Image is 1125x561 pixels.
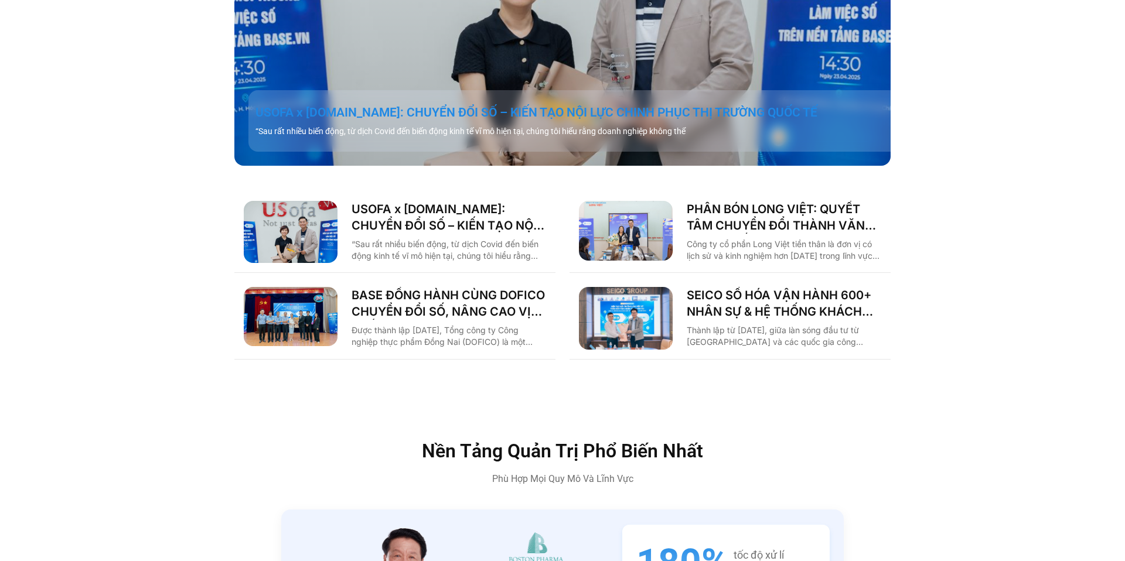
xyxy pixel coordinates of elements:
[313,472,812,486] p: Phù Hợp Mọi Quy Mô Và Lĩnh Vực
[255,125,898,138] p: “Sau rất nhiều biến động, từ dịch Covid đến biến động kinh tế vĩ mô hiện tại, chúng tôi hiểu rằng...
[255,104,898,121] a: USOFA x [DOMAIN_NAME]: CHUYỂN ĐỔI SỐ – KIẾN TẠO NỘI LỰC CHINH PHỤC THỊ TRƯỜNG QUỐC TẾ
[352,201,546,234] a: USOFA x [DOMAIN_NAME]: CHUYỂN ĐỔI SỐ – KIẾN TẠO NỘI LỰC CHINH PHỤC THỊ TRƯỜNG QUỐC TẾ
[352,324,546,348] p: Được thành lập [DATE], Tổng công ty Công nghiệp thực phẩm Đồng Nai (DOFICO) là một trong những tổ...
[687,324,881,348] p: Thành lập từ [DATE], giữa làn sóng đầu tư từ [GEOGRAPHIC_DATA] và các quốc gia công nghiệp phát t...
[352,238,546,262] p: “Sau rất nhiều biến động, từ dịch Covid đến biến động kinh tế vĩ mô hiện tại, chúng tôi hiểu rằng...
[687,238,881,262] p: Công ty cổ phần Long Việt tiền thân là đơn vị có lịch sử và kinh nghiệm hơn [DATE] trong lĩnh vực...
[352,287,546,320] a: BASE ĐỒNG HÀNH CÙNG DOFICO CHUYỂN ĐỔI SỐ, NÂNG CAO VỊ THẾ DOANH NGHIỆP VIỆT
[313,442,812,460] h2: Nền Tảng Quản Trị Phổ Biến Nhất
[687,201,881,234] a: PHÂN BÓN LONG VIỆT: QUYẾT TÂM CHUYỂN ĐỔI THÀNH VĂN PHÒNG SỐ, GIẢM CÁC THỦ TỤC GIẤY TỜ
[687,287,881,320] a: SEICO SỐ HÓA VẬN HÀNH 600+ NHÂN SỰ & HỆ THỐNG KHÁCH HÀNG CÙNG [DOMAIN_NAME]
